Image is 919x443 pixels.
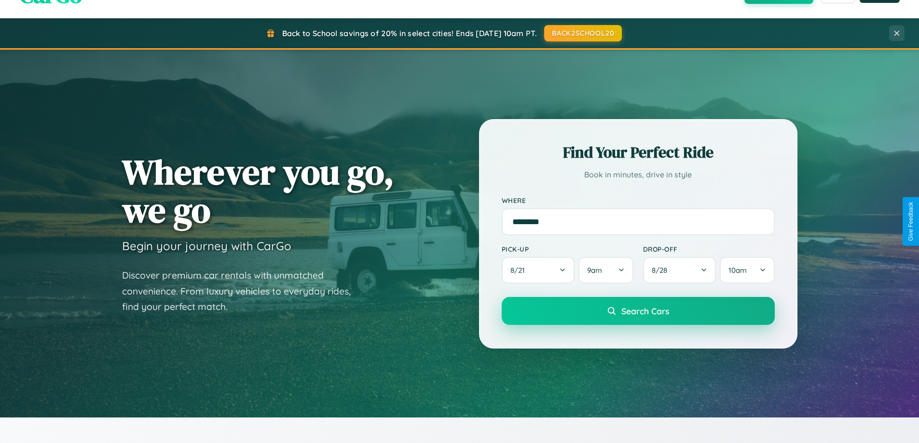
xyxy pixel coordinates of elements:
button: 8/28 [643,257,716,283]
label: Drop-off [643,245,775,253]
label: Pick-up [502,245,633,253]
div: Give Feedback [907,202,914,241]
button: 8/21 [502,257,575,283]
h3: Begin your journey with CarGo [122,239,291,253]
label: Where [502,196,775,204]
p: Discover premium car rentals with unmatched convenience. From luxury vehicles to everyday rides, ... [122,268,363,315]
button: 10am [720,257,774,283]
span: Back to School savings of 20% in select cities! Ends [DATE] 10am PT. [282,28,537,38]
span: 10am [728,266,747,275]
span: 8 / 21 [510,266,530,275]
h2: Find Your Perfect Ride [502,142,775,163]
button: Search Cars [502,297,775,325]
h1: Wherever you go, we go [122,153,394,229]
span: 8 / 28 [652,266,672,275]
span: 9am [587,266,602,275]
span: Search Cars [621,306,669,316]
p: Book in minutes, drive in style [502,168,775,182]
button: 9am [578,257,633,283]
button: BACK2SCHOOL20 [544,25,622,41]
